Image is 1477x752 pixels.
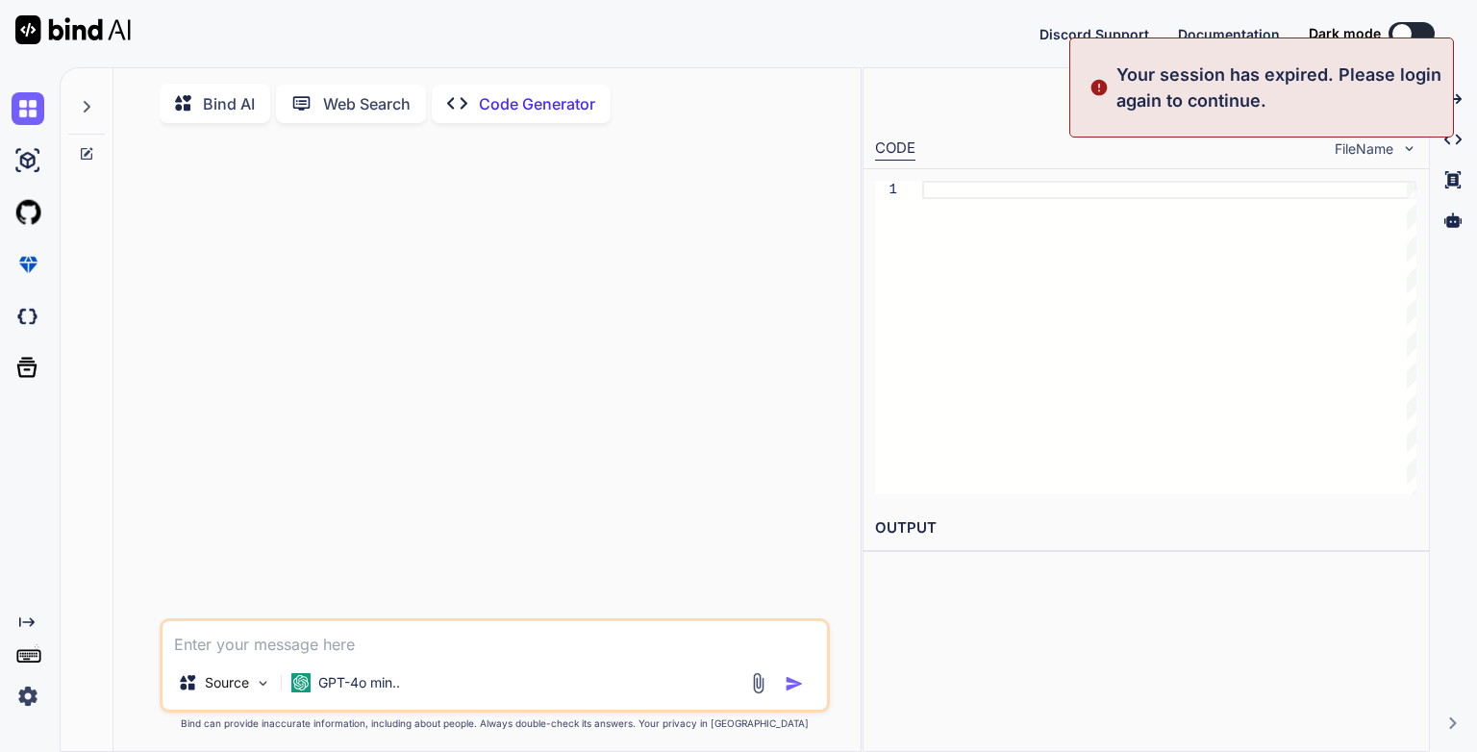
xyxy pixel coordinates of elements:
[255,675,271,691] img: Pick Models
[323,92,411,115] p: Web Search
[291,673,311,692] img: GPT-4o mini
[318,673,400,692] p: GPT-4o min..
[875,181,897,199] div: 1
[747,672,769,694] img: attachment
[1039,26,1149,42] span: Discord Support
[1401,140,1417,157] img: chevron down
[785,674,804,693] img: icon
[12,196,44,229] img: githubLight
[160,716,830,731] p: Bind can provide inaccurate information, including about people. Always double-check its answers....
[203,92,255,115] p: Bind AI
[1089,62,1109,113] img: alert
[1335,139,1393,159] span: FileName
[12,300,44,333] img: darkCloudIdeIcon
[875,138,915,161] div: CODE
[12,248,44,281] img: premium
[12,92,44,125] img: chat
[1309,24,1381,43] span: Dark mode
[1178,26,1280,42] span: Documentation
[1039,24,1149,44] button: Discord Support
[12,680,44,713] img: settings
[864,506,1429,551] h2: OUTPUT
[12,144,44,177] img: ai-studio
[15,15,131,44] img: Bind AI
[1116,62,1441,113] p: Your session has expired. Please login again to continue.
[205,673,249,692] p: Source
[1178,24,1280,44] button: Documentation
[479,92,595,115] p: Code Generator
